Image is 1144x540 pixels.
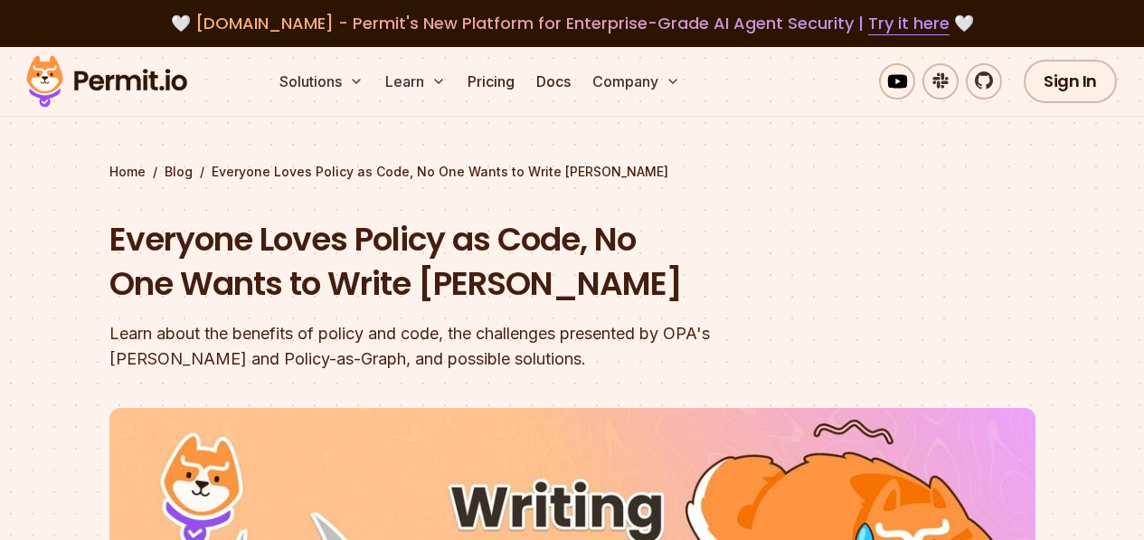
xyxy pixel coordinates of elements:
a: Home [109,163,146,181]
button: Company [585,63,687,99]
a: Try it here [868,12,950,35]
a: Docs [529,63,578,99]
div: Learn about the benefits of policy and code, the challenges presented by OPA's [PERSON_NAME] and ... [109,321,804,372]
a: Pricing [460,63,522,99]
button: Solutions [272,63,371,99]
div: 🤍 🤍 [43,11,1101,36]
button: Learn [378,63,453,99]
h1: Everyone Loves Policy as Code, No One Wants to Write [PERSON_NAME] [109,217,804,307]
img: Permit logo [18,51,195,112]
a: Blog [165,163,193,181]
a: Sign In [1024,60,1117,103]
span: [DOMAIN_NAME] - Permit's New Platform for Enterprise-Grade AI Agent Security | [195,12,950,34]
div: / / [109,163,1035,181]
